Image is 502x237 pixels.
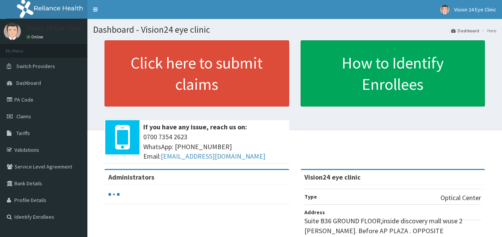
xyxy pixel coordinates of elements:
[451,27,479,34] a: Dashboard
[143,132,285,161] span: 0700 7354 2623 WhatsApp: [PHONE_NUMBER] Email:
[304,209,325,216] b: Address
[27,25,82,32] p: Vision 24 Eye Clinic
[301,40,485,107] a: How to Identify Enrollees
[105,40,289,107] a: Click here to submit claims
[161,152,265,161] a: [EMAIL_ADDRESS][DOMAIN_NAME]
[440,193,481,203] p: Optical Center
[93,25,496,35] h1: Dashboard - Vision24 eye clinic
[16,63,55,70] span: Switch Providers
[16,113,31,120] span: Claims
[108,189,120,200] svg: audio-loading
[304,173,361,181] strong: Vision24 eye clinic
[16,130,30,137] span: Tariffs
[143,122,247,131] b: If you have any issue, reach us on:
[16,80,41,86] span: Dashboard
[27,34,45,40] a: Online
[440,5,450,14] img: User Image
[304,193,317,200] b: Type
[454,6,496,13] span: Vision 24 Eye Clinic
[4,23,21,40] img: User Image
[480,27,496,34] li: Here
[108,173,154,181] b: Administrators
